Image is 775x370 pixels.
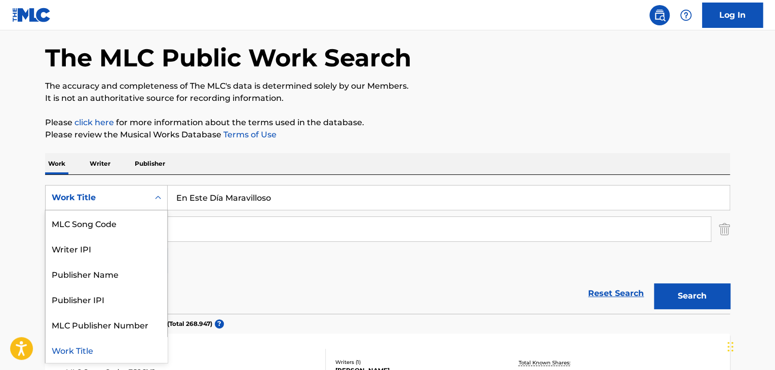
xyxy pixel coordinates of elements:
[676,5,696,25] div: Help
[653,9,666,21] img: search
[46,286,167,312] div: Publisher IPI
[724,321,775,370] iframe: Chat Widget
[46,236,167,261] div: Writer IPI
[45,153,68,174] p: Work
[215,319,224,328] span: ?
[45,129,730,141] p: Please review the Musical Works Database
[87,153,113,174] p: Writer
[680,9,692,21] img: help
[52,192,143,204] div: Work Title
[46,210,167,236] div: MLC Song Code
[654,283,730,309] button: Search
[335,358,488,366] div: Writers ( 1 )
[46,261,167,286] div: Publisher Name
[46,312,167,337] div: MLC Publisher Number
[702,3,763,28] a: Log In
[724,321,775,370] div: Widget de chat
[719,216,730,242] img: Delete Criterion
[45,117,730,129] p: Please for more information about the terms used in the database.
[221,130,277,139] a: Terms of Use
[132,153,168,174] p: Publisher
[727,331,733,362] div: Arrastrar
[12,8,51,22] img: MLC Logo
[74,118,114,127] a: click here
[45,92,730,104] p: It is not an authoritative source for recording information.
[583,282,649,305] a: Reset Search
[45,185,730,314] form: Search Form
[649,5,670,25] a: Public Search
[46,337,167,362] div: Work Title
[45,80,730,92] p: The accuracy and completeness of The MLC's data is determined solely by our Members.
[45,43,411,73] h1: The MLC Public Work Search
[518,359,572,366] p: Total Known Shares:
